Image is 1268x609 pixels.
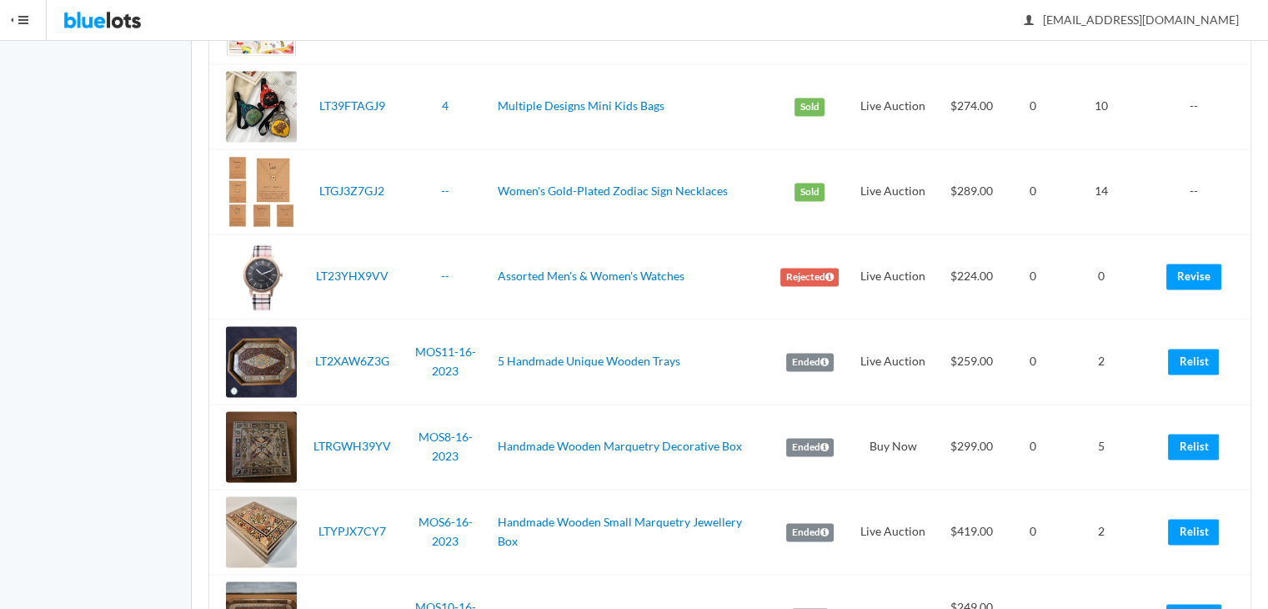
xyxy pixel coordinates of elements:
[315,354,389,368] a: LT2XAW6Z3G
[418,515,473,548] a: MOS6-16-2023
[1010,405,1055,490] td: 0
[1010,234,1055,320] td: 0
[853,64,933,149] td: Live Auction
[1168,349,1219,375] a: Relist
[853,234,933,320] td: Live Auction
[1025,13,1239,27] span: [EMAIL_ADDRESS][DOMAIN_NAME]
[498,184,728,198] a: Women's Gold-Plated Zodiac Sign Necklaces
[1055,149,1147,234] td: 14
[498,269,684,283] a: Assorted Men's & Women's Watches
[1168,519,1219,545] a: Relist
[794,98,824,116] label: Sold
[780,268,839,286] label: Rejected
[1055,64,1147,149] td: 10
[786,353,834,371] label: Ended
[441,184,449,198] a: --
[853,320,933,405] td: Live Auction
[933,149,1010,234] td: $289.00
[933,320,1010,405] td: $259.00
[318,524,386,538] a: LTYPJX7CY7
[313,439,391,453] a: LTRGWH39YV
[1166,264,1221,289] a: Revise
[1147,149,1250,234] td: --
[933,405,1010,490] td: $299.00
[1010,64,1055,149] td: 0
[1055,405,1147,490] td: 5
[786,523,834,541] label: Ended
[441,269,449,283] a: --
[415,345,476,378] a: MOS11-16-2023
[853,405,933,490] td: Buy Now
[319,184,384,198] a: LTGJ3Z7GJ2
[1055,490,1147,575] td: 2
[794,183,824,201] label: Sold
[853,490,933,575] td: Live Auction
[786,438,834,456] label: Ended
[933,490,1010,575] td: $419.00
[1055,320,1147,405] td: 2
[498,439,742,453] a: Handmade Wooden Marquetry Decorative Box
[319,98,385,113] a: LT39FTAGJ9
[933,234,1010,320] td: $224.00
[1010,320,1055,405] td: 0
[853,149,933,234] td: Live Auction
[418,430,473,463] a: MOS8-16-2023
[1010,490,1055,575] td: 0
[442,98,449,113] a: 4
[933,64,1010,149] td: $274.00
[1020,13,1037,29] ion-icon: person
[498,98,664,113] a: Multiple Designs Mini Kids Bags
[498,354,680,368] a: 5 Handmade Unique Wooden Trays
[1168,434,1219,460] a: Relist
[1147,64,1250,149] td: --
[1010,149,1055,234] td: 0
[1055,234,1147,320] td: 0
[316,269,388,283] a: LT23YHX9VV
[498,515,742,548] a: Handmade Wooden Small Marquetry Jewellery Box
